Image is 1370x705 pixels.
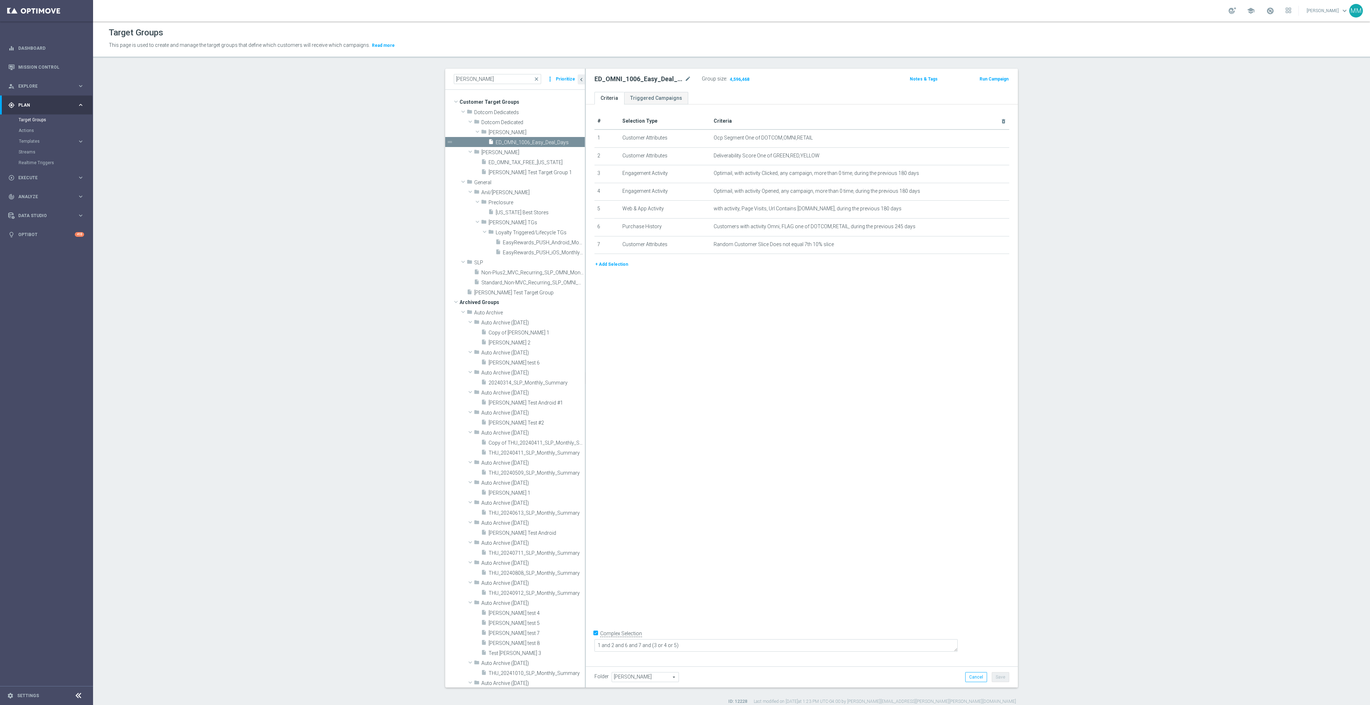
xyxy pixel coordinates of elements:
td: Purchase History [620,218,711,236]
a: Criteria [594,92,624,104]
button: Templates keyboard_arrow_right [19,138,84,144]
span: Random Customer Slice Does not equal 7th 10% slice [714,241,834,248]
span: Mary test 8 [489,640,585,646]
i: folder [474,499,480,508]
i: folder [474,599,480,608]
span: Copy of Mary 1 [489,330,585,336]
button: chevron_left [578,74,585,84]
span: Auto Archive (2023-10-07) [481,320,585,326]
span: Mary M [489,129,585,136]
td: 7 [594,236,620,254]
span: Mary Test #2 [489,420,585,426]
i: insert_drive_file [495,239,501,247]
i: folder [467,109,472,117]
i: settings [7,692,14,699]
div: Templates [19,136,92,147]
span: Auto Archive (2024-10-08) [481,520,585,526]
input: Quick find group or folder [454,74,541,84]
button: equalizer Dashboard [8,45,84,51]
i: insert_drive_file [481,670,487,678]
span: Mary Test Android #1 [489,400,585,406]
span: Archived Groups [460,297,585,307]
span: Ocp Segment One of DOTCOM,OMNI,RETAIL [714,135,813,141]
span: Mary test 4 [489,610,585,616]
i: insert_drive_file [488,139,494,147]
i: folder [481,129,487,137]
span: Auto Archive (2024-06-13) [481,370,585,376]
i: insert_drive_file [481,439,487,447]
span: Auto Archive (2025-01-09) [481,660,585,666]
span: THU_20240912_SLP_Monthly_Summary [489,590,585,596]
span: Criteria [714,118,732,124]
button: Mission Control [8,64,84,70]
span: Mary test 5 [489,620,585,626]
button: + Add Selection [594,260,629,268]
i: insert_drive_file [481,609,487,618]
div: Dashboard [8,39,84,58]
span: Auto Archive [474,310,585,316]
button: Notes & Tags [909,75,938,83]
span: THU_20240808_SLP_Monthly_Summary [489,570,585,576]
i: folder [474,459,480,467]
i: insert_drive_file [481,159,487,167]
span: Mary 1 [489,490,585,496]
div: Data Studio [8,212,77,219]
span: Auto Archive (2024-06-14) [481,390,585,396]
a: Realtime Triggers [19,160,74,166]
span: Johnny [481,150,585,156]
i: delete_forever [1001,118,1006,124]
a: Target Groups [19,117,74,123]
div: Analyze [8,194,77,200]
td: Engagement Activity [620,183,711,201]
label: Complex Selection [600,630,642,637]
i: folder [474,519,480,528]
button: person_search Explore keyboard_arrow_right [8,83,84,89]
span: Templates [19,139,70,143]
span: Auto Archive (2024-08-08) [481,460,585,466]
div: play_circle_outline Execute keyboard_arrow_right [8,175,84,181]
span: SLP [474,260,585,266]
span: Customer Target Groups [460,97,585,107]
a: Optibot [18,225,75,244]
span: with activity, Page Visits, Url Contains [DOMAIN_NAME], during the previous 180 days [714,206,902,212]
i: lightbulb [8,231,15,238]
i: track_changes [8,194,15,200]
span: school [1247,7,1255,15]
div: Mission Control [8,58,84,77]
span: Customers with activity Omni, FLAG one of DOTCOM,RETAIL, during the previous 245 days [714,224,915,230]
i: insert_drive_file [481,489,487,498]
i: folder [474,479,480,488]
div: Execute [8,175,77,181]
td: 6 [594,218,620,236]
a: Mission Control [18,58,84,77]
span: close [534,76,539,82]
span: Deliverability Score One of GREEN,RED,YELLOW [714,153,820,159]
td: 1 [594,129,620,147]
label: ID: 12228 [728,699,747,705]
span: Preclosure [489,200,585,206]
span: Mary 2 [489,340,585,346]
i: insert_drive_file [481,469,487,478]
div: Realtime Triggers [19,157,92,168]
div: track_changes Analyze keyboard_arrow_right [8,194,84,200]
i: insert_drive_file [481,359,487,367]
span: THU_20240711_SLP_Monthly_Summary [489,550,585,556]
button: Save [992,672,1009,682]
i: insert_drive_file [481,379,487,387]
span: THU_20241010_SLP_Monthly_Summary [489,670,585,676]
i: folder [474,579,480,588]
span: THU_20240613_SLP_Monthly_Summary [489,510,585,516]
span: THU_20240411_SLP_Monthly_Summary [489,450,585,456]
span: Auto Archive (2025-02-13) [481,680,585,686]
span: Mary Test Target Group 1 [489,170,585,176]
i: folder [474,660,480,668]
i: insert_drive_file [481,589,487,598]
span: Auto Archive (2024-08-12) [481,480,585,486]
a: Actions [19,128,74,133]
span: General [474,180,585,186]
i: folder [488,229,494,237]
button: gps_fixed Plan keyboard_arrow_right [8,102,84,108]
i: insert_drive_file [481,549,487,558]
span: keyboard_arrow_down [1341,7,1349,15]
